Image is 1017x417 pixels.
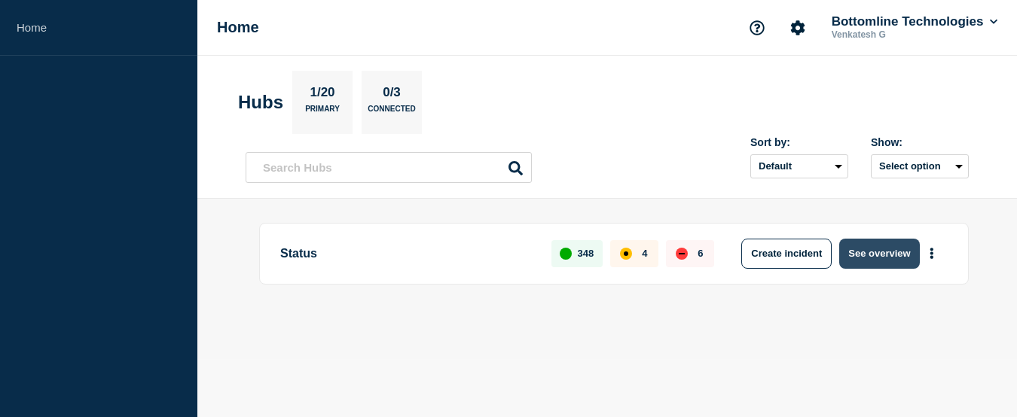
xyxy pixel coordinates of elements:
input: Search Hubs [246,152,532,183]
p: Connected [368,105,415,120]
p: Primary [305,105,340,120]
p: Status [280,239,534,269]
h2: Hubs [238,92,283,113]
button: Select option [871,154,969,178]
p: 1/20 [304,85,341,105]
button: See overview [839,239,919,269]
p: 4 [642,248,647,259]
div: Sort by: [750,136,848,148]
div: up [560,248,572,260]
button: Bottomline Technologies [829,14,1000,29]
p: 348 [578,248,594,259]
button: More actions [922,239,942,267]
p: 0/3 [377,85,407,105]
p: 6 [698,248,703,259]
button: Create incident [741,239,832,269]
select: Sort by [750,154,848,178]
div: affected [620,248,632,260]
div: down [676,248,688,260]
button: Account settings [782,12,814,44]
p: Venkatesh G [829,29,985,40]
div: Show: [871,136,969,148]
button: Support [741,12,773,44]
h1: Home [217,19,259,36]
